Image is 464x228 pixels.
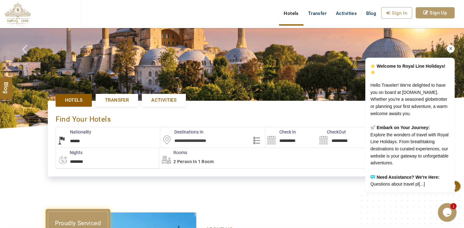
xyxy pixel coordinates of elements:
img: The Royal Line Holidays [5,2,31,26]
a: Activities [142,94,186,107]
div: Find Your Hotels [56,109,409,127]
span: Blog [2,82,10,87]
label: CheckOut [317,129,346,135]
a: Transfer [303,7,331,20]
span: Transfer [105,97,129,104]
a: Transfer [96,94,138,107]
label: nights [56,149,82,156]
a: Hotels [56,94,92,107]
span: 2 Person in 1 Room [173,159,214,164]
label: Nationality [56,129,91,135]
label: Destinations In [160,129,203,135]
a: Hotels [279,7,303,20]
span: Hotels [65,97,82,104]
input: Search [265,127,317,148]
span: Activities [151,97,177,104]
label: Rooms [159,149,187,156]
iframe: chat widget [438,203,458,222]
a: Activities [331,7,362,20]
label: Check In [265,129,296,135]
input: Search [317,127,370,148]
